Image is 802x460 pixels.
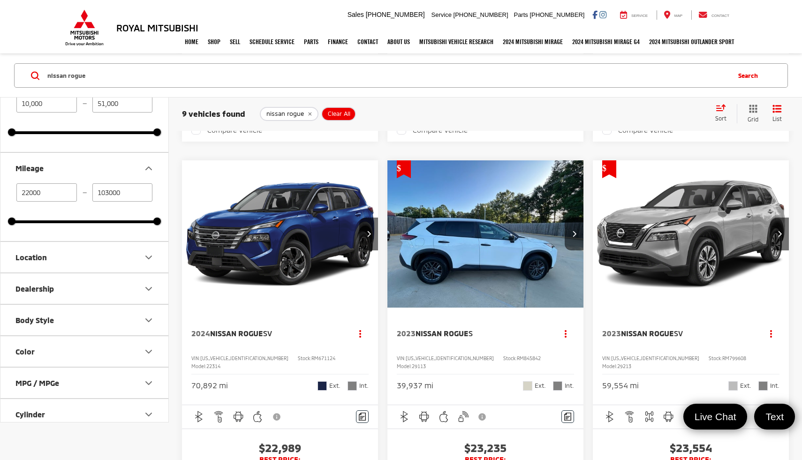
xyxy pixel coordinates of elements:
[203,30,225,53] a: Shop
[383,30,415,53] a: About Us
[116,23,198,33] h3: Royal Mitsubishi
[399,411,410,422] img: Bluetooth®
[397,355,406,361] span: VIN:
[416,329,469,338] span: Nissan Rogue
[503,355,517,361] span: Stock:
[722,355,746,361] span: RM799608
[621,329,674,338] span: Nissan Rogue
[711,14,729,18] span: Contact
[475,407,491,427] button: View Disclaimer
[761,410,788,423] span: Text
[329,381,340,390] span: Ext.
[770,330,772,337] span: dropdown dots
[397,363,412,369] span: Model:
[15,347,35,356] div: Color
[770,381,779,390] span: Int.
[180,30,203,53] a: Home
[680,407,696,427] button: View Disclaimer
[763,325,779,342] button: Actions
[592,160,790,308] div: 2023 Nissan Rogue SV 0
[469,329,473,338] span: S
[15,378,59,387] div: MPG / MPGe
[193,411,205,422] img: Bluetooth®
[143,409,154,420] div: Cylinder
[709,355,722,361] span: Stock:
[0,153,169,183] button: MileageMileage
[182,160,379,309] img: 2024 Nissan Rogue SV
[397,380,433,391] div: 39,937 mi
[298,355,311,361] span: Stock:
[80,189,90,196] span: —
[397,160,411,178] span: Get Price Drop Alert
[46,64,729,87] input: Search by Make, Model, or Keyword
[535,381,546,390] span: Ext.
[387,160,584,309] img: 2023 Nissan Rogue S
[359,381,369,390] span: Int.
[758,381,768,391] span: Charcoal
[565,218,583,250] button: Next image
[206,363,220,369] span: 22314
[415,30,498,53] a: Mitsubishi Vehicle Research
[182,160,379,308] div: 2024 Nissan Rogue SV 0
[438,411,450,422] img: Apple CarPlay
[567,30,644,53] a: 2024 Mitsubishi Mirage G4
[356,410,369,423] button: Comments
[728,381,738,391] span: Brilliant Silver Metallic
[617,363,631,369] span: 29213
[0,399,169,430] button: CylinderCylinder
[359,330,361,337] span: dropdown dots
[406,355,494,361] span: [US_VEHICLE_IDENTIFICATION_NUMBER]
[558,325,574,342] button: Actions
[592,160,790,308] a: 2023 Nissan Rogue SV2023 Nissan Rogue SV2023 Nissan Rogue SV2023 Nissan Rogue SV
[311,355,335,361] span: RM671124
[599,11,606,18] a: Instagram: Click to visit our Instagram page
[191,329,210,338] span: 2024
[631,14,648,18] span: Service
[191,380,228,391] div: 70,892 mi
[657,10,689,20] a: Map
[592,11,598,18] a: Facebook: Click to visit our Facebook page
[269,407,285,427] button: View Disclaimer
[323,30,353,53] a: Finance
[565,330,567,337] span: dropdown dots
[737,104,765,123] button: Grid View
[15,253,47,262] div: Location
[748,115,758,123] span: Grid
[80,99,90,107] span: —
[565,381,574,390] span: Int.
[0,305,169,335] button: Body StyleBody Style
[602,328,754,339] a: 2023Nissan RogueSV
[602,441,779,455] span: $23,554
[0,336,169,367] button: ColorColor
[663,411,674,422] img: Android Auto
[15,284,54,293] div: Dealership
[213,411,225,422] img: Remote Start
[431,11,452,18] span: Service
[765,104,789,123] button: List View
[418,411,430,422] img: Android Auto
[191,355,200,361] span: VIN:
[266,110,304,118] span: nissan rogue
[321,107,356,121] button: Clear All
[63,9,106,46] img: Mitsubishi
[643,411,655,422] img: 4WD/AWD
[366,11,425,18] span: [PHONE_NUMBER]
[143,163,154,174] div: Mileage
[15,164,44,173] div: Mileage
[611,355,699,361] span: [US_VEHICLE_IDENTIFICATION_NUMBER]
[225,30,245,53] a: Sell
[604,411,616,422] img: Bluetooth®
[530,11,584,18] span: [PHONE_NUMBER]
[602,363,617,369] span: Model:
[454,11,508,18] span: [PHONE_NUMBER]
[729,64,772,87] button: Search
[770,218,789,250] button: Next image
[397,441,574,455] span: $23,235
[15,410,45,419] div: Cylinder
[92,183,153,202] input: maximum
[191,441,369,455] span: $22,989
[200,355,288,361] span: [US_VEHICLE_IDENTIFICATION_NUMBER]
[498,30,567,53] a: 2024 Mitsubishi Mirage
[245,30,299,53] a: Schedule Service: Opens in a new tab
[517,355,541,361] span: RM845842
